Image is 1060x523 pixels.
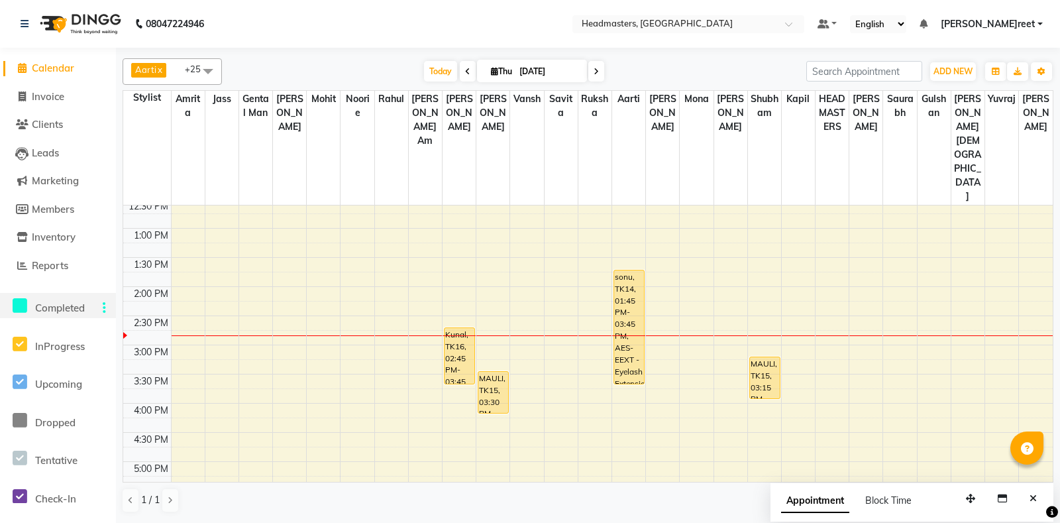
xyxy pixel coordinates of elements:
div: 1:30 PM [131,258,171,272]
div: sonu, TK14, 01:45 PM-03:45 PM, AES-EEXT - Eyelash Extension [614,270,644,384]
span: Kapil [782,91,815,107]
a: Reports [3,259,113,274]
span: Thu [488,66,515,76]
div: 2:00 PM [131,287,171,301]
span: Clients [32,118,63,131]
span: Gental Man [239,91,272,121]
span: Yuvraj [985,91,1018,107]
div: 3:30 PM [131,375,171,388]
span: Today [424,61,457,82]
div: MAULI, TK15, 03:15 PM-04:00 PM, BD - Blow dry [750,357,780,398]
a: Marketing [3,174,113,189]
a: Members [3,202,113,217]
span: +25 [185,64,211,74]
a: x [156,64,162,75]
span: Rahul [375,91,408,107]
span: Check-In [35,493,76,505]
a: Leads [3,146,113,161]
span: [PERSON_NAME] [1019,91,1053,135]
span: [PERSON_NAME]reet [941,17,1035,31]
span: [PERSON_NAME] [646,91,679,135]
div: 4:00 PM [131,404,171,418]
span: Dropped [35,416,76,429]
span: Saurabh [883,91,916,121]
span: Noorie [341,91,374,121]
span: Upcoming [35,378,82,390]
div: Kunal, TK16, 02:45 PM-03:45 PM, HCG - Hair Cut by Senior Hair Stylist [445,328,474,384]
span: Reports [32,259,68,272]
div: 1:00 PM [131,229,171,243]
input: 2025-09-04 [515,62,582,82]
span: Aarti [135,64,156,75]
span: Savita [545,91,578,121]
span: [PERSON_NAME] [443,91,476,135]
span: Invoice [32,90,64,103]
span: Marketing [32,174,79,187]
span: Jass [205,91,238,107]
a: Clients [3,117,113,133]
span: Appointment [781,489,849,513]
span: [PERSON_NAME] [476,91,509,135]
span: 1 / 1 [141,493,160,507]
div: 3:00 PM [131,345,171,359]
span: [PERSON_NAME]am [409,91,442,149]
a: Invoice [3,89,113,105]
span: Calendar [32,62,74,74]
button: Close [1024,489,1043,509]
div: Stylist [123,91,171,105]
span: Inventory [32,231,76,243]
span: Mohit [307,91,340,107]
a: Calendar [3,61,113,76]
input: Search Appointment [806,61,922,82]
b: 08047224946 [146,5,204,42]
span: [PERSON_NAME] [714,91,747,135]
span: ADD NEW [933,66,973,76]
span: InProgress [35,340,85,353]
span: Aarti [612,91,645,107]
span: Mona [680,91,713,107]
span: Tentative [35,454,78,467]
span: Leads [32,146,59,159]
img: logo [34,5,125,42]
span: Ruksha [578,91,611,121]
div: 2:30 PM [131,316,171,330]
div: 12:30 PM [126,200,171,213]
span: HEADMASTERS [816,91,849,135]
span: [PERSON_NAME] [849,91,882,135]
span: [PERSON_NAME][DEMOGRAPHIC_DATA] [951,91,984,205]
span: Amrita [172,91,205,121]
span: [PERSON_NAME] [273,91,306,135]
span: Completed [35,302,85,314]
span: Members [32,203,74,215]
div: 5:00 PM [131,462,171,476]
span: Vansh [510,91,543,107]
span: Block Time [865,494,912,506]
span: Shubham [748,91,781,121]
div: MAULI, TK15, 03:30 PM-04:15 PM, BD - Blow dry [478,372,508,413]
a: Inventory [3,230,113,245]
button: ADD NEW [930,62,976,81]
div: 4:30 PM [131,433,171,447]
span: Gulshan [918,91,951,121]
